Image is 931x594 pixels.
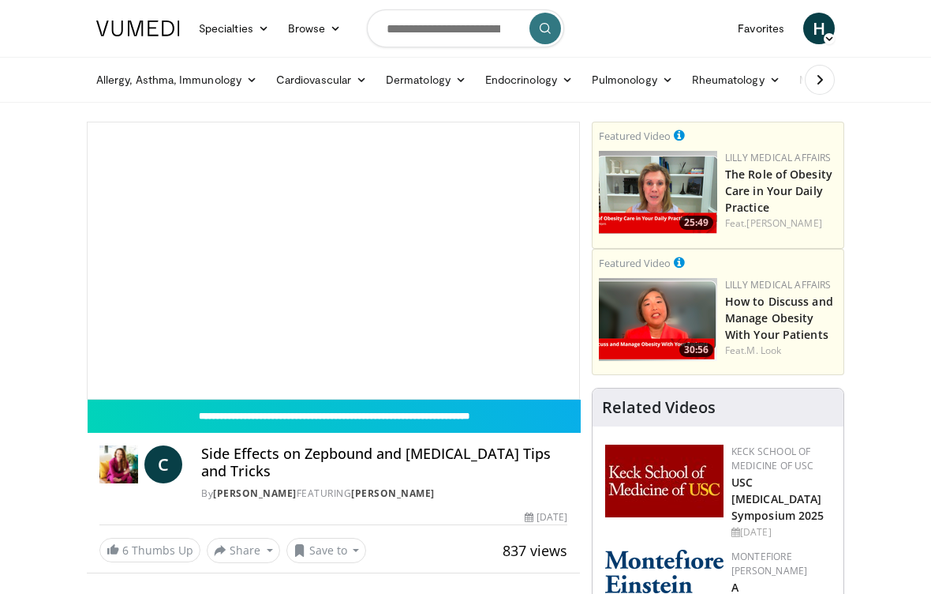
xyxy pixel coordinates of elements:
[679,216,713,230] span: 25:49
[731,475,824,523] a: USC [MEDICAL_DATA] Symposium 2025
[731,445,814,472] a: Keck School of Medicine of USC
[605,445,723,517] img: 7b941f1f-d101-407a-8bfa-07bd47db01ba.png.150x105_q85_autocrop_double_scale_upscale_version-0.2.jpg
[376,64,476,96] a: Dermatology
[602,398,716,417] h4: Related Videos
[144,445,182,483] a: C
[582,64,682,96] a: Pulmonology
[201,445,567,479] h4: Side Effects on Zepbound and [MEDICAL_DATA] Tips and Tricks
[189,13,279,44] a: Specialties
[122,543,129,558] span: 6
[88,122,579,399] video-js: Video Player
[213,487,297,500] a: [PERSON_NAME]
[679,343,713,357] span: 30:56
[367,9,564,47] input: Search topics, interventions
[731,550,807,577] a: Montefiore [PERSON_NAME]
[599,151,717,234] a: 25:49
[682,64,790,96] a: Rheumatology
[725,344,837,358] div: Feat.
[731,525,831,539] div: [DATE]
[351,487,435,500] a: [PERSON_NAME]
[525,510,567,524] div: [DATE]
[96,21,180,36] img: VuMedi Logo
[725,151,832,164] a: Lilly Medical Affairs
[99,538,200,562] a: 6 Thumbs Up
[476,64,582,96] a: Endocrinology
[99,445,138,483] img: Dr. Carolynn Francavilla
[725,278,832,291] a: Lilly Medical Affairs
[728,13,794,44] a: Favorites
[599,278,717,361] a: 30:56
[599,129,671,143] small: Featured Video
[267,64,376,96] a: Cardiovascular
[746,216,821,230] a: [PERSON_NAME]
[207,538,280,563] button: Share
[599,256,671,270] small: Featured Video
[803,13,835,44] a: H
[201,487,567,501] div: By FEATURING
[599,151,717,234] img: e1208b6b-349f-4914-9dd7-f97803bdbf1d.png.150x105_q85_crop-smart_upscale.png
[87,64,267,96] a: Allergy, Asthma, Immunology
[605,550,723,593] img: b0142b4c-93a1-4b58-8f91-5265c282693c.png.150x105_q85_autocrop_double_scale_upscale_version-0.2.png
[725,294,833,342] a: How to Discuss and Manage Obesity With Your Patients
[746,344,781,357] a: M. Look
[279,13,351,44] a: Browse
[725,167,832,215] a: The Role of Obesity Care in Your Daily Practice
[503,541,567,560] span: 837 views
[286,538,367,563] button: Save to
[725,216,837,231] div: Feat.
[599,278,717,361] img: c98a6a29-1ea0-4bd5-8cf5-4d1e188984a7.png.150x105_q85_crop-smart_upscale.png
